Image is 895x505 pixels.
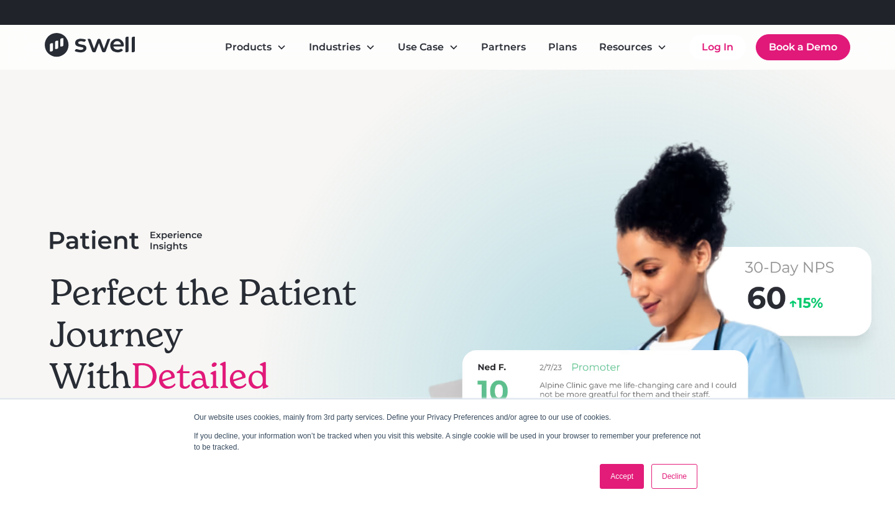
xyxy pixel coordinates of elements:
h1: Perfect the Patient Journey With [50,272,384,439]
div: Use Case [388,35,469,60]
p: Our website uses cookies, mainly from 3rd party services. Define your Privacy Preferences and/or ... [194,412,701,423]
a: Log In [689,35,746,60]
a: Decline [651,464,697,489]
a: Learn More [467,6,523,18]
div: Refer a clinic, get $300! [352,5,523,20]
div: Industries [299,35,385,60]
div: Resources [599,40,652,55]
a: Partners [471,35,536,60]
p: If you decline, your information won’t be tracked when you visit this website. A single cookie wi... [194,430,701,453]
div: Products [215,35,296,60]
div: Industries [309,40,360,55]
a: home [45,33,135,61]
span: Detailed Feedback [50,354,269,440]
div: Resources [589,35,677,60]
a: Plans [538,35,587,60]
a: Book a Demo [756,34,850,60]
a: Accept [600,464,644,489]
div: Products [225,40,272,55]
div: Use Case [398,40,444,55]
